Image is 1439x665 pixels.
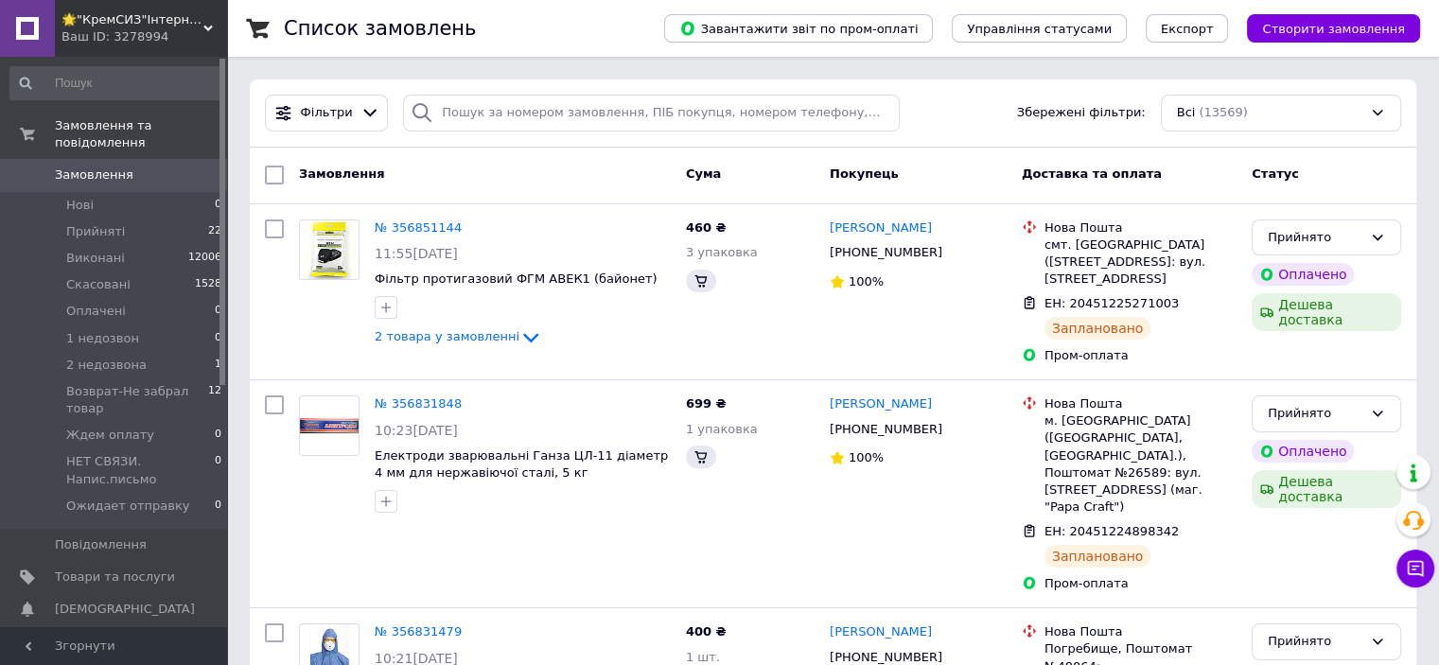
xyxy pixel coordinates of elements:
[215,330,221,347] span: 0
[61,11,203,28] span: 🌟"КремСИЗ"Інтернет-магазин
[375,423,458,438] span: 10:23[DATE]
[55,166,133,184] span: Замовлення
[1044,236,1237,289] div: смт. [GEOGRAPHIC_DATA] ([STREET_ADDRESS]: вул. [STREET_ADDRESS]
[830,219,932,237] a: [PERSON_NAME]
[66,383,208,417] span: Возврат-Не забрал товар
[215,498,221,515] span: 0
[1044,412,1237,516] div: м. [GEOGRAPHIC_DATA] ([GEOGRAPHIC_DATA], [GEOGRAPHIC_DATA].), Поштомат №26589: вул. [STREET_ADDRE...
[215,427,221,444] span: 0
[215,453,221,487] span: 0
[375,220,462,235] a: № 356851144
[284,17,476,40] h1: Список замовлень
[66,303,126,320] span: Оплачені
[664,14,933,43] button: Завантажити звіт по пром-оплаті
[215,197,221,214] span: 0
[375,330,519,344] span: 2 товара у замовленні
[1044,219,1237,236] div: Нова Пошта
[686,220,727,235] span: 460 ₴
[188,250,221,267] span: 12006
[1247,14,1420,43] button: Створити замовлення
[1199,105,1248,119] span: (13569)
[1044,347,1237,364] div: Пром-оплата
[849,450,884,464] span: 100%
[299,166,384,181] span: Замовлення
[686,624,727,639] span: 400 ₴
[1252,470,1401,508] div: Дешева доставка
[299,395,360,456] a: Фото товару
[1146,14,1229,43] button: Експорт
[375,624,462,639] a: № 356831479
[55,117,227,151] span: Замовлення та повідомлення
[403,95,900,131] input: Пошук за номером замовлення, ПІБ покупця, номером телефону, Email, номером накладної
[1044,296,1179,310] span: ЕН: 20451225271003
[55,536,147,553] span: Повідомлення
[679,20,918,37] span: Завантажити звіт по пром-оплаті
[952,14,1127,43] button: Управління статусами
[686,422,758,436] span: 1 упаковка
[375,271,658,286] a: Фільтр протигазовий ФГМ АВЕК1 (байонет)
[1268,632,1362,652] div: Прийнято
[826,240,946,265] div: [PHONE_NUMBER]
[208,223,221,240] span: 22
[61,28,227,45] div: Ваш ID: 3278994
[686,396,727,411] span: 699 ₴
[375,396,462,411] a: № 356831848
[1252,293,1401,331] div: Дешева доставка
[1396,550,1434,587] button: Чат з покупцем
[375,329,542,343] a: 2 товара у замовленні
[1044,524,1179,538] span: ЕН: 20451224898342
[1268,228,1362,248] div: Прийнято
[66,498,190,515] span: Ожидает отправку
[1017,104,1146,122] span: Збережені фільтри:
[826,417,946,442] div: [PHONE_NUMBER]
[967,22,1112,36] span: Управління статусами
[208,383,221,417] span: 12
[66,223,125,240] span: Прийняті
[300,220,359,279] img: Фото товару
[686,650,720,664] span: 1 шт.
[1228,21,1420,35] a: Створити замовлення
[9,66,223,100] input: Пошук
[66,427,154,444] span: Ждем оплату
[1022,166,1162,181] span: Доставка та оплата
[375,246,458,261] span: 11:55[DATE]
[66,330,139,347] span: 1 недозвон
[1044,575,1237,592] div: Пром-оплата
[66,357,147,374] span: 2 недозвона
[66,453,215,487] span: НЕТ СВЯЗИ. Напис.письмо
[55,601,195,618] span: [DEMOGRAPHIC_DATA]
[1262,22,1405,36] span: Створити замовлення
[1161,22,1214,36] span: Експорт
[830,623,932,641] a: [PERSON_NAME]
[66,250,125,267] span: Виконані
[1044,395,1237,412] div: Нова Пошта
[686,245,758,259] span: 3 упаковка
[1044,623,1237,640] div: Нова Пошта
[375,448,668,481] a: Електроди зварювальні Ганза ЦЛ-11 діаметр 4 мм для нержавіючої сталі, 5 кг
[1252,166,1299,181] span: Статус
[299,219,360,280] a: Фото товару
[215,357,221,374] span: 1
[66,197,94,214] span: Нові
[66,276,131,293] span: Скасовані
[55,569,175,586] span: Товари та послуги
[215,303,221,320] span: 0
[849,274,884,289] span: 100%
[1252,263,1354,286] div: Оплачено
[830,166,899,181] span: Покупець
[686,166,721,181] span: Cума
[1044,545,1151,568] div: Заплановано
[301,104,353,122] span: Фільтри
[1252,440,1354,463] div: Оплачено
[1044,317,1151,340] div: Заплановано
[1177,104,1196,122] span: Всі
[830,395,932,413] a: [PERSON_NAME]
[1268,404,1362,424] div: Прийнято
[195,276,221,293] span: 1528
[300,418,359,433] img: Фото товару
